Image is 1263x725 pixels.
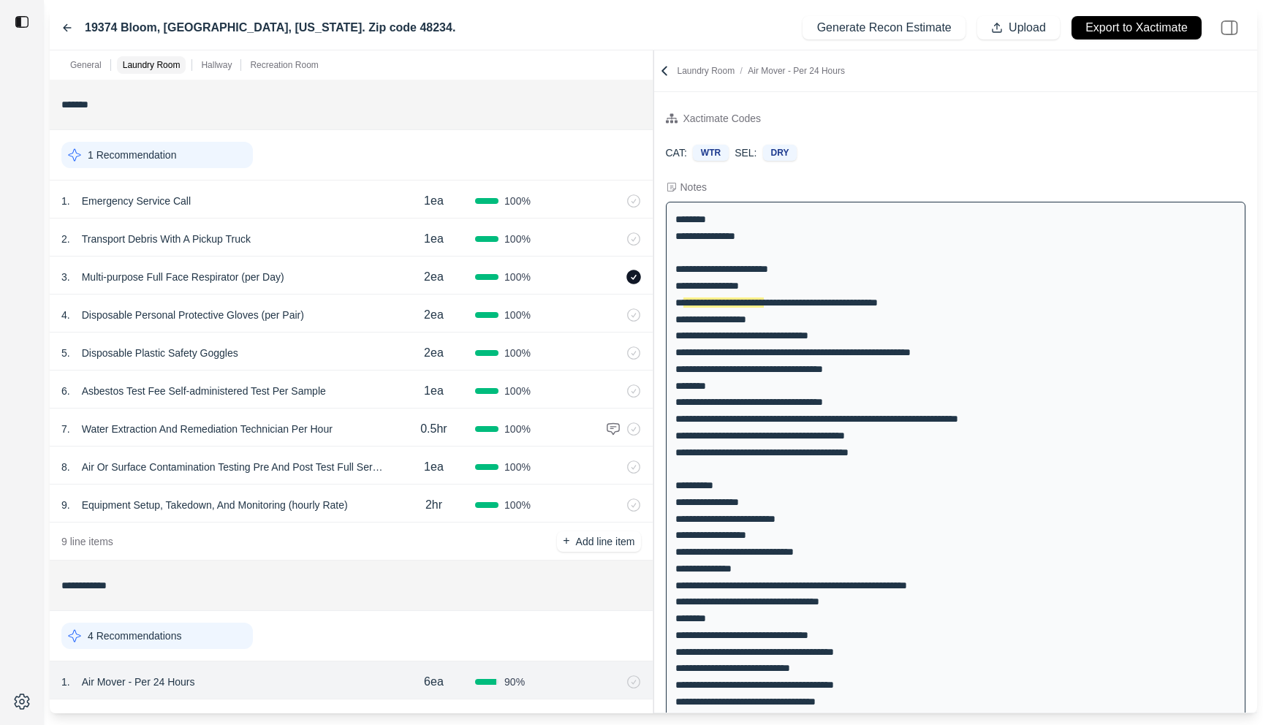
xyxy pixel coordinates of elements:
[1213,12,1245,44] img: right-panel.svg
[1072,16,1202,39] button: Export to Xactimate
[1085,20,1188,37] p: Export to Xactimate
[817,20,952,37] p: Generate Recon Estimate
[977,16,1060,39] button: Upload
[15,15,29,29] img: toggle sidebar
[803,16,965,39] button: Generate Recon Estimate
[1009,20,1046,37] p: Upload
[85,19,455,37] label: 19374 Bloom, [GEOGRAPHIC_DATA], [US_STATE]. Zip code 48234.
